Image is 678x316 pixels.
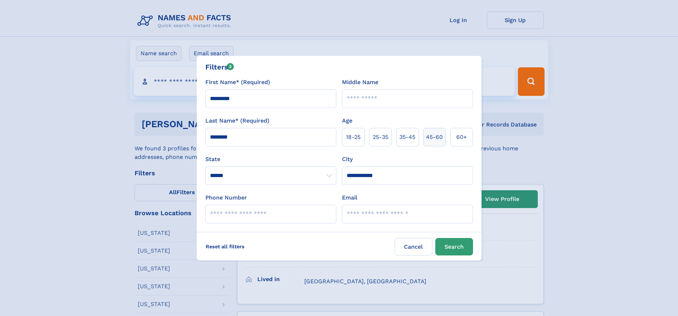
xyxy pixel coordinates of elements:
div: Filters [205,62,234,72]
label: First Name* (Required) [205,78,270,87]
span: 60+ [456,133,467,141]
label: City [342,155,353,164]
span: 18‑25 [346,133,361,141]
label: Cancel [395,238,432,255]
label: Age [342,116,352,125]
label: Reset all filters [201,238,249,255]
label: Last Name* (Required) [205,116,269,125]
label: Phone Number [205,193,247,202]
label: Middle Name [342,78,378,87]
label: State [205,155,336,164]
span: 35‑45 [399,133,415,141]
span: 45‑60 [426,133,443,141]
label: Email [342,193,357,202]
span: 25‑35 [373,133,388,141]
button: Search [435,238,473,255]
